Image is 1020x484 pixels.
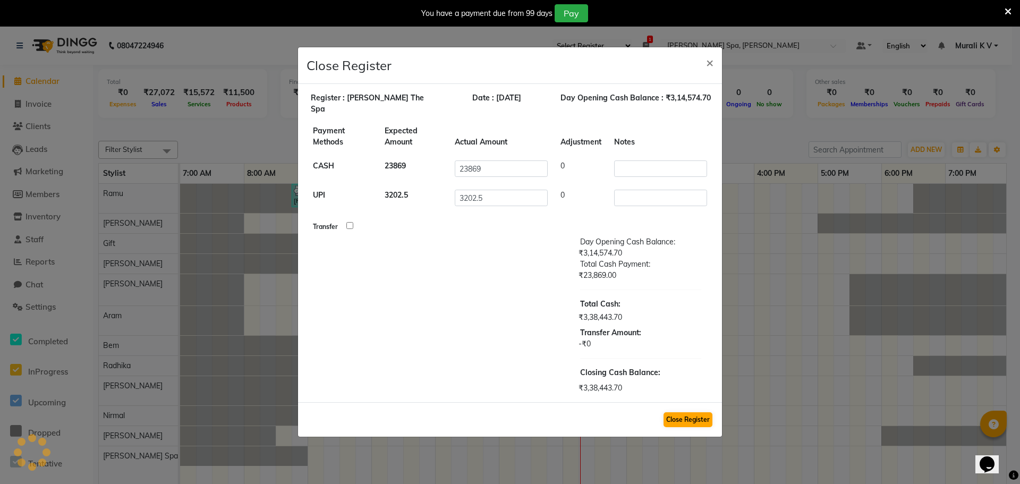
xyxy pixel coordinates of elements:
[307,119,378,154] th: Payment Methods
[313,190,325,200] b: UPI
[554,119,608,154] th: Adjustment
[385,161,406,171] b: 23869
[378,119,448,154] th: Expected Amount
[313,161,334,171] b: CASH
[572,270,709,281] div: ₹23,869.00
[664,412,712,427] button: Close Register
[560,190,565,200] span: 0
[560,161,565,171] span: 0
[385,190,408,200] b: 3202.5
[444,92,549,115] div: Date : [DATE]
[572,299,709,310] div: :
[572,338,709,350] div: -₹0
[313,223,338,231] b: Transfer
[303,92,444,115] div: Register : [PERSON_NAME] The Spa
[580,299,618,309] span: Total Cash
[706,54,713,70] span: ×
[572,312,709,323] div: ₹3,38,443.70
[572,236,709,248] div: Day Opening Cash Balance:
[698,47,722,77] button: Close
[572,367,709,378] div: :
[307,56,392,75] h4: Close Register
[572,259,709,270] div: Total Cash Payment:
[555,4,588,22] button: Pay
[572,327,709,338] div: Transfer Amount:
[549,92,721,115] div: Day Opening Cash Balance : ₹3,14,574.70
[975,441,1009,473] iframe: chat widget
[580,368,658,377] span: Closing Cash Balance
[572,248,709,259] div: ₹3,14,574.70
[448,119,554,154] th: Actual Amount
[572,383,709,394] div: ₹3,38,443.70
[421,8,552,19] div: You have a payment due from 99 days
[608,119,713,154] th: Notes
